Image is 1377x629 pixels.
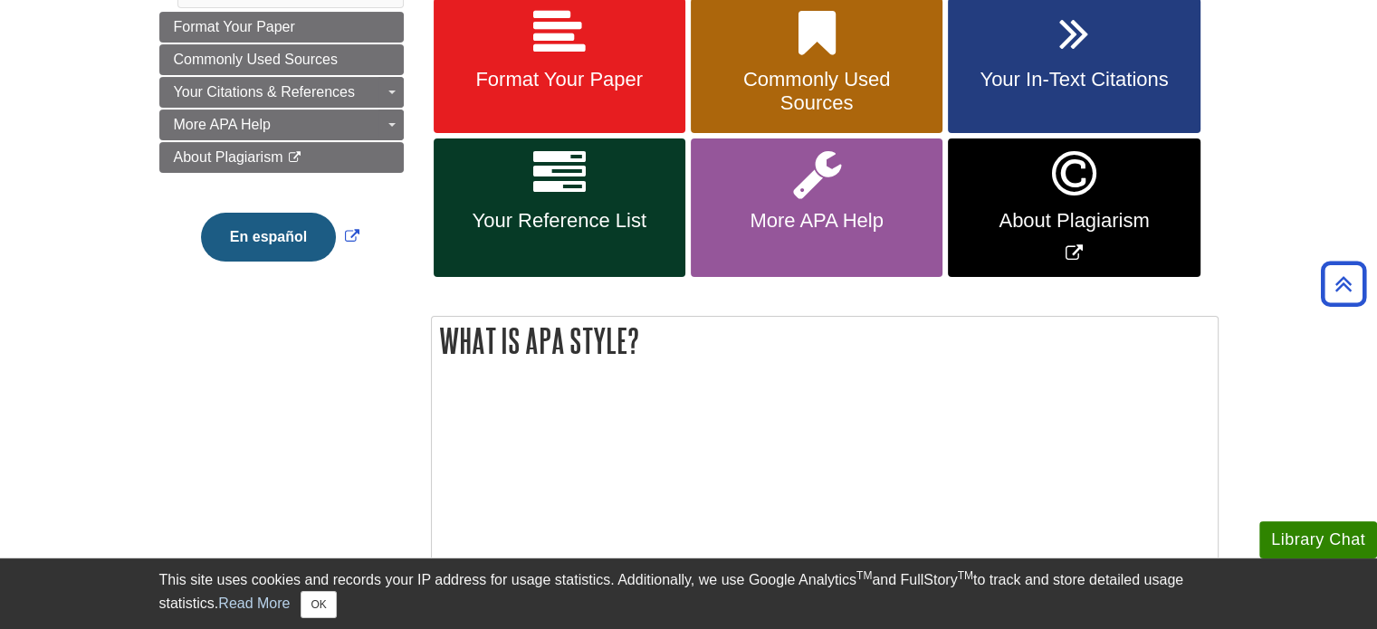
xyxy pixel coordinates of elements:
[174,19,295,34] span: Format Your Paper
[961,209,1186,233] span: About Plagiarism
[159,142,404,173] a: About Plagiarism
[159,44,404,75] a: Commonly Used Sources
[174,52,338,67] span: Commonly Used Sources
[159,12,404,43] a: Format Your Paper
[961,68,1186,91] span: Your In-Text Citations
[432,317,1218,365] h2: What is APA Style?
[159,569,1219,618] div: This site uses cookies and records your IP address for usage statistics. Additionally, we use Goo...
[1315,272,1372,296] a: Back to Top
[159,77,404,108] a: Your Citations & References
[218,596,290,611] a: Read More
[287,152,302,164] i: This link opens in a new window
[958,569,973,582] sup: TM
[948,138,1200,277] a: Link opens in new window
[434,138,685,277] a: Your Reference List
[704,209,929,233] span: More APA Help
[174,149,283,165] span: About Plagiarism
[447,209,672,233] span: Your Reference List
[856,569,872,582] sup: TM
[691,138,942,277] a: More APA Help
[159,110,404,140] a: More APA Help
[704,68,929,115] span: Commonly Used Sources
[174,84,355,100] span: Your Citations & References
[1259,521,1377,558] button: Library Chat
[174,117,271,132] span: More APA Help
[196,229,364,244] a: Link opens in new window
[301,591,336,618] button: Close
[447,68,672,91] span: Format Your Paper
[201,213,336,262] button: En español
